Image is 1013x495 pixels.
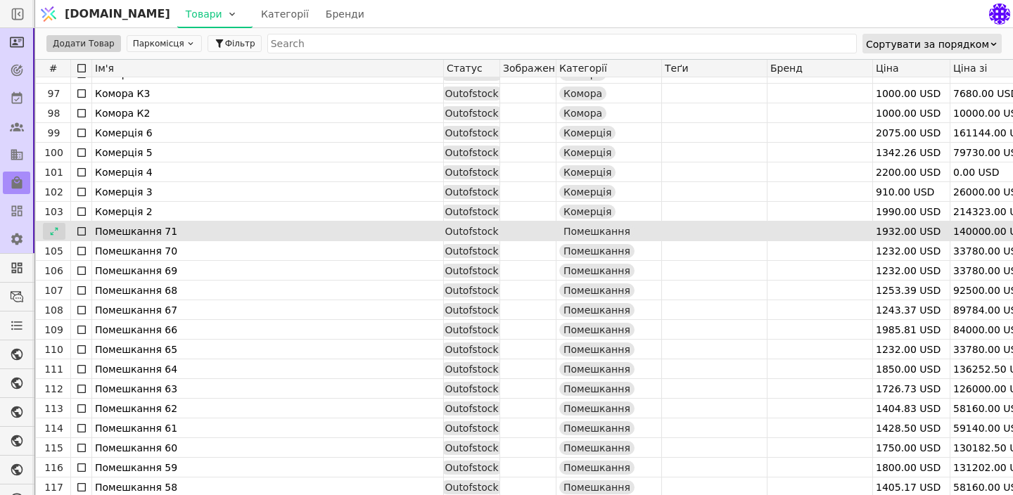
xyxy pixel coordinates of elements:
div: Outofstock [440,441,502,455]
div: 1000.00 USD [873,103,950,123]
div: 910.00 USD [873,182,950,202]
div: Помешкання 60 [95,438,440,458]
div: Помешкання 64 [95,359,440,379]
span: Ціна [876,63,899,74]
div: Помешкання 68 [95,281,440,300]
div: Помешкання 65 [95,340,440,359]
div: Outofstock [440,224,502,238]
div: 1232.00 USD [873,261,950,281]
div: 2200.00 USD [873,162,950,182]
div: Помешкання [559,283,635,297]
button: Додати Товар [46,35,121,52]
div: 103 [37,202,70,221]
span: Статус [447,63,483,74]
div: Помешкання 63 [95,379,440,399]
div: 116 [37,458,70,477]
div: 1428.50 USD [873,418,950,438]
div: 2075.00 USD [873,123,950,143]
div: Помешкання 71 [95,221,440,241]
div: 1000.00 USD [873,84,950,103]
div: Помешкання [559,342,635,356]
div: 1726.73 USD [873,379,950,399]
div: Комерція 6 [95,123,440,143]
div: 1232.00 USD [873,340,950,359]
div: Помешкання [559,480,635,494]
a: [DOMAIN_NAME] [35,1,177,27]
div: Outofstock [440,342,502,356]
div: 1232.00 USD [873,241,950,261]
span: Зображення [503,63,556,74]
div: Помешкання [559,224,635,238]
div: 98 [37,103,70,123]
div: Комора К3 [95,84,440,103]
div: Помешкання 61 [95,418,440,438]
div: 1342.26 USD [873,143,950,162]
div: Outofstock [440,146,502,160]
div: 112 [37,379,70,399]
div: Помешкання 69 [95,261,440,281]
div: Outofstock [440,382,502,396]
div: Комерція 4 [95,162,440,182]
div: Помешкання [559,323,635,337]
div: Outofstock [440,303,502,317]
div: Outofstock [440,461,502,475]
div: Outofstock [440,480,502,494]
div: Помешкання [559,461,635,475]
button: Паркомісця [127,35,202,52]
div: Outofstock [440,185,502,199]
div: Помешкання 62 [95,399,440,418]
div: Outofstock [440,323,502,337]
div: 108 [37,300,70,320]
div: Комерція 2 [95,202,440,221]
span: [DOMAIN_NAME] [65,6,170,22]
div: Outofstock [440,106,502,120]
div: 1243.37 USD [873,300,950,320]
div: 111 [37,359,70,379]
input: Search [267,34,857,53]
div: Комора К2 [95,103,440,123]
div: Помешкання 59 [95,458,440,477]
div: Комора [559,86,606,101]
div: Outofstock [440,283,502,297]
span: Фільтр [225,37,255,50]
div: Outofstock [440,264,502,278]
div: # [36,60,71,77]
div: Комерція [559,126,616,140]
div: Помешкання 70 [95,241,440,261]
div: 1750.00 USD [873,438,950,458]
div: Комерція [559,146,616,160]
div: Комерція [559,165,616,179]
div: 101 [37,162,70,182]
div: 102 [37,182,70,202]
div: 107 [37,281,70,300]
div: Outofstock [440,126,502,140]
div: 109 [37,320,70,340]
div: 106 [37,261,70,281]
div: Комерція 5 [95,143,440,162]
div: Помешкання 67 [95,300,440,320]
span: Бренд [770,63,803,74]
span: Категорії [559,63,607,74]
div: 99 [37,123,70,143]
div: Комерція 3 [95,182,440,202]
div: Outofstock [440,165,502,179]
div: Outofstock [440,205,502,219]
div: Помешкання [559,244,635,258]
div: 1850.00 USD [873,359,950,379]
div: 114 [37,418,70,438]
div: Outofstock [440,86,502,101]
div: 113 [37,399,70,418]
div: 1985.81 USD [873,320,950,340]
div: Сортувати за порядком [866,34,989,54]
div: Комора [559,106,606,120]
div: 105 [37,241,70,261]
div: Помешкання [559,303,635,317]
div: 100 [37,143,70,162]
div: Помешкання [559,441,635,455]
span: Ім'я [95,63,114,74]
img: 3407c29ab232c44c9c8bc96fbfe5ffcb [989,4,1010,25]
div: 110 [37,340,70,359]
div: Помешкання [559,401,635,416]
span: Теґи [665,63,689,74]
div: Помешкання [559,362,635,376]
